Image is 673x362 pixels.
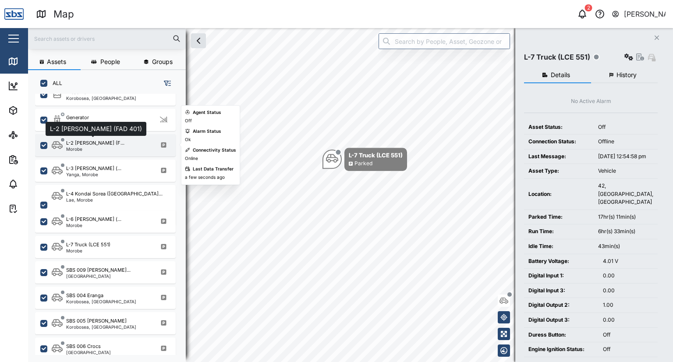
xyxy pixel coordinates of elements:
[193,166,234,173] div: Last Data Transfer
[616,72,637,78] span: History
[23,179,50,189] div: Alarms
[66,248,110,253] div: Morobe
[528,123,589,131] div: Asset Status:
[35,94,185,355] div: grid
[528,272,594,280] div: Digital Input 1:
[152,59,173,65] span: Groups
[66,343,101,350] div: SBS 006 Crocs
[603,345,653,354] div: Off
[28,28,673,362] canvas: Map
[528,153,589,161] div: Last Message:
[185,155,198,162] div: Online
[528,242,589,251] div: Idle Time:
[4,4,24,24] img: Main Logo
[611,8,666,20] button: [PERSON_NAME]
[185,136,191,143] div: Ok
[66,325,136,329] div: Korobosea, [GEOGRAPHIC_DATA]
[66,266,131,274] div: SBS 009 [PERSON_NAME]...
[603,331,653,339] div: Off
[598,153,653,161] div: [DATE] 12:54:58 pm
[598,123,653,131] div: Off
[528,345,594,354] div: Engine Ignition Status:
[100,59,120,65] span: People
[354,160,372,168] div: Parked
[349,151,403,160] div: L-7 Truck (LCE 551)
[66,292,103,299] div: SBS 004 Eranga
[23,81,62,91] div: Dashboard
[23,155,53,164] div: Reports
[528,138,589,146] div: Connection Status:
[603,287,653,295] div: 0.00
[598,182,653,206] div: 42, [GEOGRAPHIC_DATA], [GEOGRAPHIC_DATA]
[598,227,653,236] div: 6hr(s) 33min(s)
[598,213,653,221] div: 17hr(s) 11min(s)
[66,121,136,126] div: Korobosea, [GEOGRAPHIC_DATA]
[528,316,594,324] div: Digital Output 3:
[53,7,74,22] div: Map
[66,96,136,100] div: Korobosea, [GEOGRAPHIC_DATA]
[23,130,44,140] div: Sites
[23,106,50,115] div: Assets
[66,299,136,304] div: Korobosea, [GEOGRAPHIC_DATA]
[66,139,124,147] div: L-2 [PERSON_NAME] (F...
[571,97,611,106] div: No Active Alarm
[551,72,570,78] span: Details
[66,350,111,355] div: [GEOGRAPHIC_DATA]
[66,190,163,198] div: L-4 Kondai Sorea ([GEOGRAPHIC_DATA]...
[66,198,163,202] div: Lae, Morobe
[528,227,589,236] div: Run Time:
[66,172,121,177] div: Yanga, Morobe
[33,32,181,45] input: Search assets or drivers
[528,257,594,266] div: Battery Voltage:
[66,241,110,248] div: L-7 Truck (LCE 551)
[624,9,666,20] div: [PERSON_NAME]
[47,80,62,87] label: ALL
[23,204,47,213] div: Tasks
[528,301,594,309] div: Digital Output 2:
[185,117,192,124] div: Off
[193,128,221,135] div: Alarm Status
[528,213,589,221] div: Parked Time:
[66,114,89,121] div: Generator
[524,52,590,63] div: L-7 Truck (LCE 551)
[603,316,653,324] div: 0.00
[47,59,66,65] span: Assets
[528,287,594,295] div: Digital Input 3:
[528,167,589,175] div: Asset Type:
[66,317,127,325] div: SBS 005 [PERSON_NAME]
[528,190,589,199] div: Location:
[66,216,121,223] div: L-6 [PERSON_NAME] (...
[379,33,510,49] input: Search by People, Asset, Geozone or Place
[598,242,653,251] div: 43min(s)
[23,57,43,66] div: Map
[598,167,653,175] div: Vehicle
[603,257,653,266] div: 4.01 V
[66,223,121,227] div: Morobe
[66,147,124,151] div: Morobe
[603,301,653,309] div: 1.00
[66,274,131,278] div: [GEOGRAPHIC_DATA]
[603,272,653,280] div: 0.00
[193,147,236,154] div: Connectivity Status
[598,138,653,146] div: Offline
[585,4,592,11] div: 2
[66,165,121,172] div: L-3 [PERSON_NAME] (...
[322,148,407,171] div: Map marker
[185,174,225,181] div: a few seconds ago
[528,331,594,339] div: Duress Button:
[193,109,221,116] div: Agent Status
